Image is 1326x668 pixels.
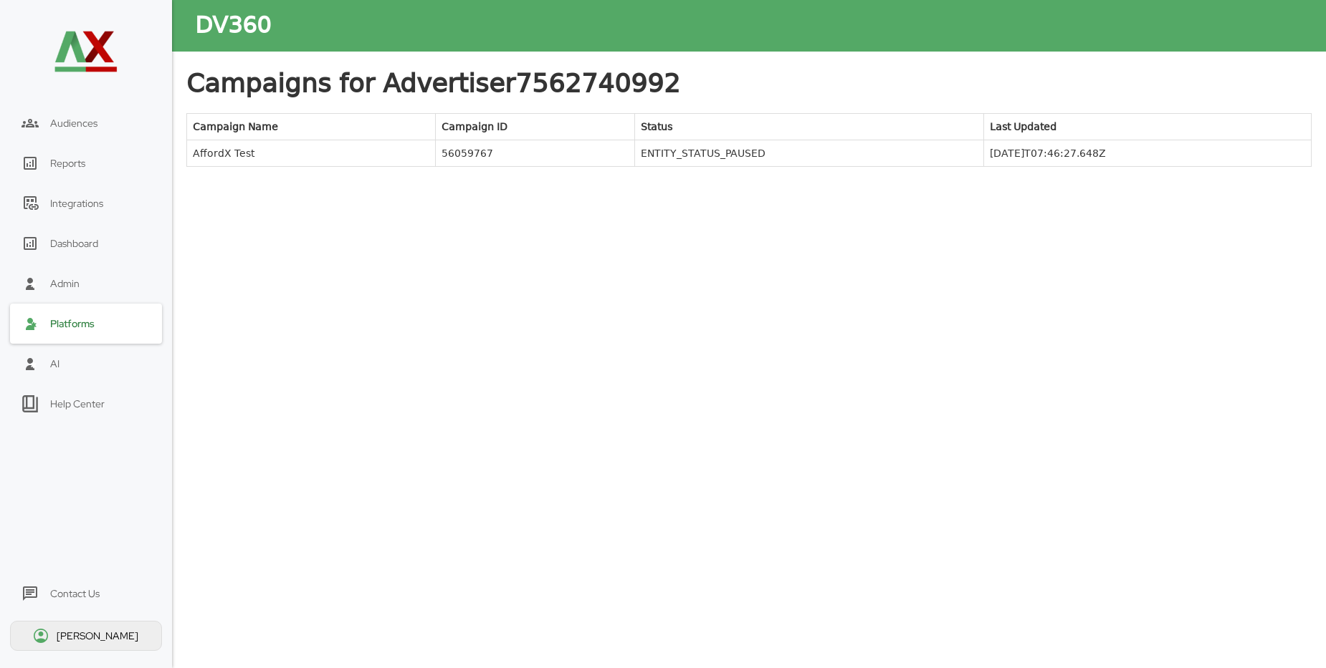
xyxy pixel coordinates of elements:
span: Audiences [50,117,97,130]
th: Last Updated [984,114,1312,140]
div: Admin [50,277,80,290]
div: Reports [50,157,85,170]
div: Help Center [50,397,105,410]
td: [DATE]T07:46:27.648Z [984,140,1312,167]
div: DV360 [195,9,271,42]
th: Campaign ID [435,114,634,140]
th: Status [635,114,984,140]
div: [PERSON_NAME] [57,629,140,642]
th: Campaign Name [187,114,436,140]
td: 56059767 [435,140,634,167]
div: Dashboard [50,237,98,250]
td: AffordX Test [187,140,436,167]
div: Integrations [50,197,103,210]
td: ENTITY_STATUS_PAUSED [635,140,984,167]
h2: Campaigns for Advertiser 7562740992 [186,66,1312,102]
div: Contact Us [50,587,100,600]
div: Platforms [50,317,95,330]
div: AI [50,357,59,370]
